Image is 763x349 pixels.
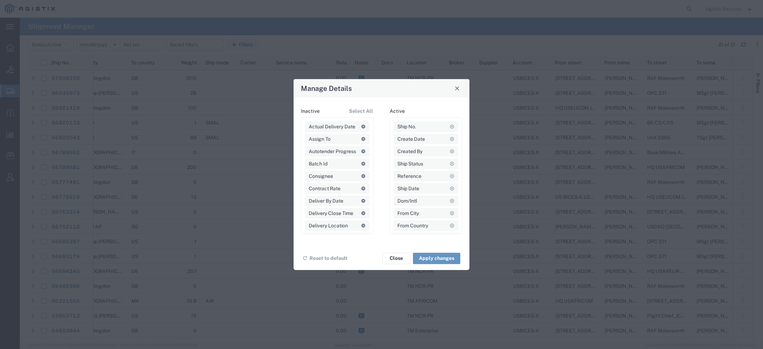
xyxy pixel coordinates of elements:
span: Batch Id [309,158,327,169]
span: Delivery Location [309,220,348,231]
span: Consignee [309,170,333,181]
span: Ship Date [397,183,419,193]
button: Close [452,83,462,93]
button: Select All [349,104,373,117]
span: Ship No. [397,121,416,132]
span: Contract Rate [309,183,341,193]
button: Close [382,252,410,264]
span: Created By [397,146,422,156]
span: Dom/Intl [397,195,417,206]
span: Deliver By Date [309,195,343,206]
button: Apply changes [413,252,460,264]
span: Create Date [397,133,425,144]
h4: Inactive [301,108,320,114]
h4: Manage Details [301,83,352,93]
span: Actual Delivery Date [309,121,355,132]
span: Delivery Open Time [309,232,352,243]
span: Ship Status [397,158,423,169]
span: Delivery Close Time [309,208,353,218]
span: Autotender Progress [309,146,356,156]
span: From City [397,208,419,218]
span: Assign To [309,133,331,144]
span: Reference [397,170,421,181]
h4: Active [390,108,405,114]
button: Reset to default [303,252,348,265]
span: To City [397,232,413,243]
span: From Country [397,220,428,231]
